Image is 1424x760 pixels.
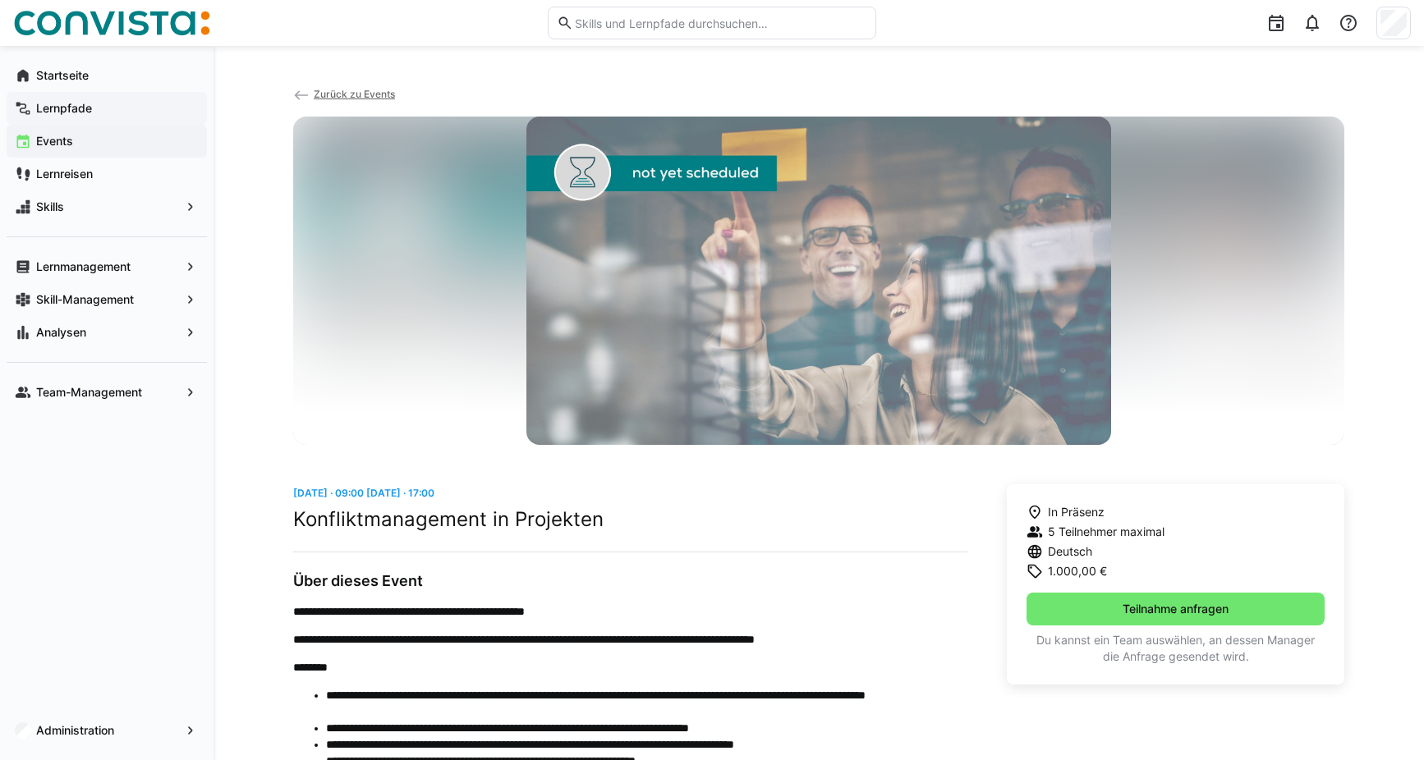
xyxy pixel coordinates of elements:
span: In Präsenz [1048,504,1105,520]
span: 1.000,00 € [1048,563,1107,579]
button: Teilnahme anfragen [1027,593,1325,625]
h2: Konfliktmanagement in Projekten [293,507,967,532]
h3: Über dieses Event [293,572,967,590]
span: 5 Teilnehmer maximal [1048,524,1164,540]
span: Teilnahme anfragen [1120,601,1231,617]
span: [DATE] · 09:00 [DATE] · 17:00 [293,487,434,499]
input: Skills und Lernpfade durchsuchen… [573,16,867,30]
span: Zurück zu Events [314,88,395,100]
a: Zurück zu Events [293,88,395,100]
span: Deutsch [1048,543,1092,560]
p: Du kannst ein Team auswählen, an dessen Manager die Anfrage gesendet wird. [1027,632,1325,665]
